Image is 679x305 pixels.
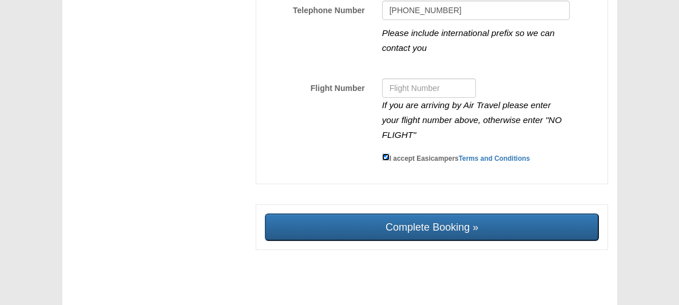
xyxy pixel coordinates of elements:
[382,100,562,139] i: If you are arriving by Air Travel please enter your flight number above, otherwise enter "NO FLIGHT"
[382,28,555,53] i: Please include international prefix so we can contact you
[265,213,599,241] input: Complete Booking »
[390,155,530,163] small: I accept Easicampers
[256,78,374,94] label: Flight Number
[256,1,374,16] label: Telephone Number
[382,153,390,161] input: I accept EasicampersTerms and Conditions
[459,155,530,163] a: Terms and Conditions
[382,78,476,98] input: Flight Number
[382,1,570,20] input: Telephone Number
